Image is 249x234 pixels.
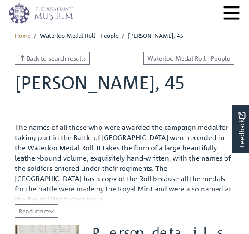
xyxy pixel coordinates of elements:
[237,112,247,148] span: Feedback
[15,204,58,218] button: Read all of the content
[15,72,234,102] h1: [PERSON_NAME], 45
[9,2,73,24] img: logo_wide.png
[128,31,183,39] span: [PERSON_NAME], 45
[222,4,240,22] button: Menu
[232,105,249,153] a: Would you like to provide feedback?
[15,31,30,39] a: Home
[15,52,90,65] a: Back to search results
[19,207,54,215] span: Read more
[40,31,118,39] span: Waterloo Medal Roll - People
[15,123,231,204] span: The names of all those who were awarded the campaign medal for taking part in the Battle of [GEOG...
[143,52,234,65] a: Waterloo Medal Roll - People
